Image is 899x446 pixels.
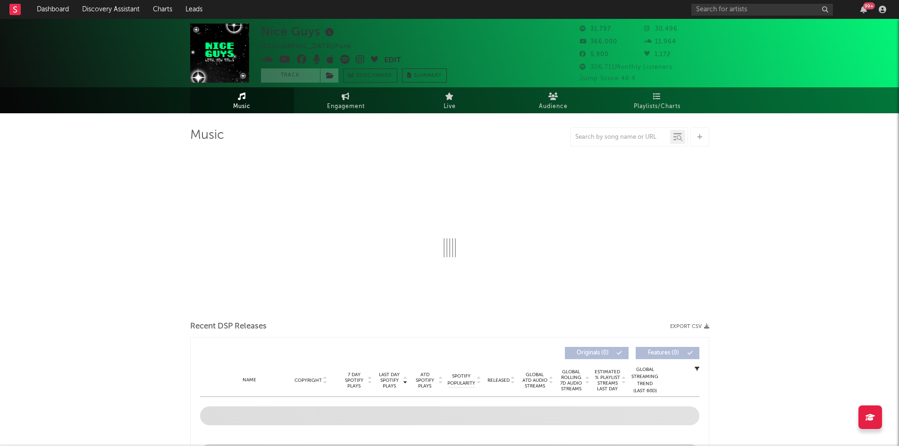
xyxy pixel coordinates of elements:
[261,41,362,52] div: [GEOGRAPHIC_DATA] | Punk
[343,68,397,83] a: Benchmark
[634,101,681,112] span: Playlists/Charts
[356,70,392,82] span: Benchmark
[261,68,320,83] button: Track
[860,6,867,13] button: 99+
[294,378,322,383] span: Copyright
[580,51,609,58] span: 5,900
[580,39,617,45] span: 366,000
[642,350,685,356] span: Features ( 0 )
[398,87,502,113] a: Live
[644,39,676,45] span: 11,964
[219,377,281,384] div: Name
[522,372,548,389] span: Global ATD Audio Streams
[691,4,833,16] input: Search for artists
[261,24,336,39] div: Nice Guys
[571,134,670,141] input: Search by song name or URL
[190,87,294,113] a: Music
[502,87,605,113] a: Audience
[444,101,456,112] span: Live
[377,372,402,389] span: Last Day Spotify Plays
[636,347,699,359] button: Features(0)
[539,101,568,112] span: Audience
[571,350,614,356] span: Originals ( 0 )
[327,101,365,112] span: Engagement
[294,87,398,113] a: Engagement
[670,324,709,329] button: Export CSV
[414,73,442,78] span: Summary
[631,366,659,395] div: Global Streaming Trend (Last 60D)
[580,26,611,32] span: 31,797
[595,369,621,392] span: Estimated % Playlist Streams Last Day
[863,2,875,9] div: 99 +
[487,378,510,383] span: Released
[580,76,636,82] span: Jump Score: 48.4
[447,373,475,387] span: Spotify Popularity
[558,369,584,392] span: Global Rolling 7D Audio Streams
[384,55,401,67] button: Edit
[644,51,671,58] span: 1,172
[402,68,447,83] button: Summary
[342,372,367,389] span: 7 Day Spotify Plays
[580,64,672,70] span: 306,711 Monthly Listeners
[605,87,709,113] a: Playlists/Charts
[412,372,437,389] span: ATD Spotify Plays
[565,347,629,359] button: Originals(0)
[233,101,251,112] span: Music
[190,321,267,332] span: Recent DSP Releases
[644,26,678,32] span: 30,496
